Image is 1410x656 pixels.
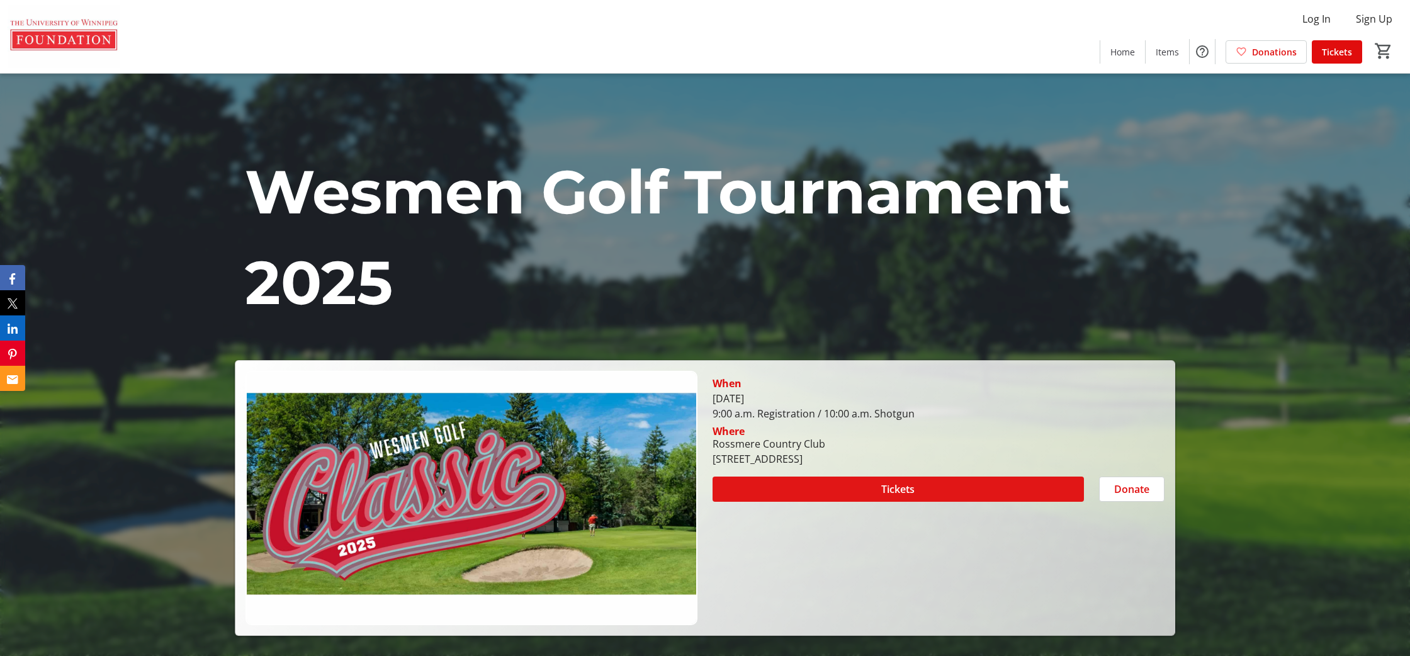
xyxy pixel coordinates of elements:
[1302,11,1331,26] span: Log In
[1312,40,1362,64] a: Tickets
[1156,45,1179,59] span: Items
[713,391,1165,421] div: [DATE] 9:00 a.m. Registration / 10:00 a.m. Shotgun
[1190,39,1215,64] button: Help
[1226,40,1307,64] a: Donations
[713,436,825,451] div: Rossmere Country Club
[1114,482,1149,497] span: Donate
[1146,40,1189,64] a: Items
[8,5,120,68] img: The U of W Foundation's Logo
[1356,11,1392,26] span: Sign Up
[245,155,1071,319] span: Wesmen Golf Tournament 2025
[713,477,1084,502] button: Tickets
[1099,477,1165,502] button: Donate
[1100,40,1145,64] a: Home
[1372,40,1395,62] button: Cart
[881,482,915,497] span: Tickets
[1322,45,1352,59] span: Tickets
[245,371,697,625] img: Campaign CTA Media Photo
[713,376,742,391] div: When
[713,426,745,436] div: Where
[713,451,825,467] div: [STREET_ADDRESS]
[1110,45,1135,59] span: Home
[1346,9,1402,29] button: Sign Up
[1292,9,1341,29] button: Log In
[1252,45,1297,59] span: Donations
